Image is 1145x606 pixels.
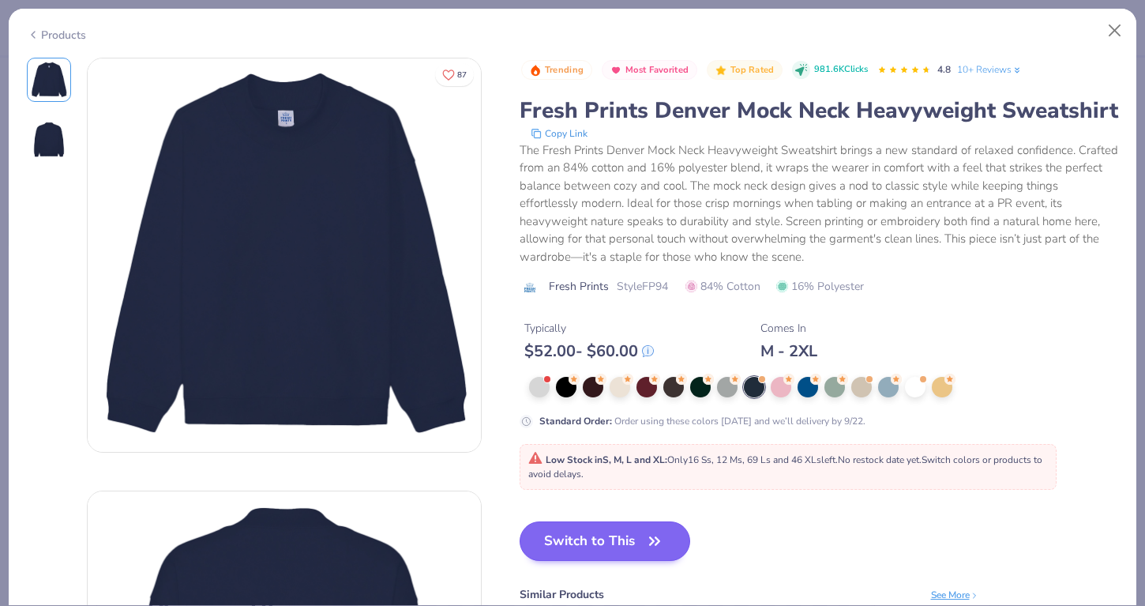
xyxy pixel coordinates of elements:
button: Badge Button [602,60,697,81]
div: Products [27,27,86,43]
span: Fresh Prints [549,278,609,295]
strong: Low Stock in S, M, L and XL : [546,454,667,466]
div: Comes In [760,320,817,337]
div: The Fresh Prints Denver Mock Neck Heavyweight Sweatshirt brings a new standard of relaxed confide... [520,141,1119,266]
span: Most Favorited [625,66,689,74]
span: Top Rated [730,66,775,74]
img: Front [88,58,481,452]
img: Top Rated sort [715,64,727,77]
img: Trending sort [529,64,542,77]
span: 981.6K Clicks [814,63,868,77]
span: Trending [545,66,584,74]
div: Order using these colors [DATE] and we’ll delivery by 9/22. [539,414,865,428]
button: Badge Button [521,60,592,81]
span: 87 [457,71,467,79]
div: See More [931,588,979,602]
span: Only 16 Ss, 12 Ms, 69 Ls and 46 XLs left. Switch colors or products to avoid delays. [528,454,1042,480]
button: copy to clipboard [526,126,592,141]
span: No restock date yet. [838,454,922,466]
span: 84% Cotton [685,278,760,295]
div: Typically [524,320,654,337]
img: Front [30,61,68,99]
div: Similar Products [520,586,604,603]
span: 4.8 [937,63,951,76]
a: 10+ Reviews [957,62,1023,77]
div: 4.8 Stars [877,58,931,83]
button: Close [1100,16,1130,46]
button: Like [435,63,474,86]
img: Most Favorited sort [610,64,622,77]
img: brand logo [520,281,541,294]
button: Switch to This [520,521,691,561]
button: Badge Button [707,60,783,81]
img: Back [30,121,68,159]
span: Style FP94 [617,278,668,295]
strong: Standard Order : [539,415,612,427]
div: Fresh Prints Denver Mock Neck Heavyweight Sweatshirt [520,96,1119,126]
span: 16% Polyester [776,278,864,295]
div: $ 52.00 - $ 60.00 [524,341,654,361]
